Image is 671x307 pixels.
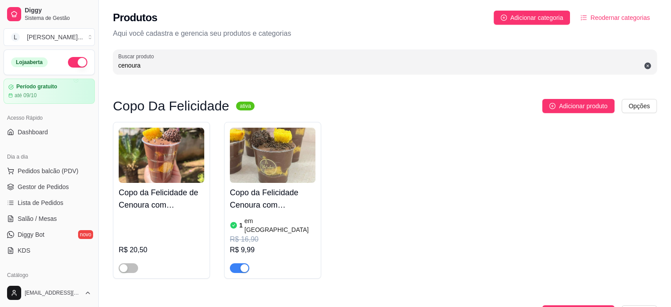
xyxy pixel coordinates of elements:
span: plus-circle [549,103,555,109]
a: Período gratuitoaté 09/10 [4,79,95,104]
button: Pedidos balcão (PDV) [4,164,95,178]
div: Catálogo [4,268,95,282]
span: ordered-list [581,15,587,21]
a: DiggySistema de Gestão [4,4,95,25]
span: Opções [629,101,650,111]
button: Reodernar categorias [574,11,657,25]
div: Acesso Rápido [4,111,95,125]
button: Adicionar produto [542,99,615,113]
div: Loja aberta [11,57,48,67]
div: [PERSON_NAME] ... [27,33,83,42]
a: KDS [4,243,95,258]
h3: Copo Da Felicidade [113,101,229,111]
span: Diggy [25,7,91,15]
span: KDS [18,246,30,255]
a: Dashboard [4,125,95,139]
span: Gestor de Pedidos [18,182,69,191]
div: R$ 9,99 [230,245,315,255]
img: product-image [230,128,315,183]
span: [EMAIL_ADDRESS][DOMAIN_NAME] [25,289,81,296]
span: L [11,33,20,42]
a: Gestor de Pedidos [4,180,95,194]
button: Adicionar categoria [494,11,570,25]
span: Diggy Bot [18,230,45,239]
div: R$ 16,90 [230,234,315,245]
a: Salão / Mesas [4,212,95,226]
sup: ativa [236,102,254,110]
button: Alterar Status [68,57,87,68]
span: Pedidos balcão (PDV) [18,167,79,175]
span: Lista de Pedidos [18,198,64,207]
span: Adicionar produto [559,101,607,111]
div: Dia a dia [4,150,95,164]
span: Dashboard [18,128,48,136]
a: Lista de Pedidos [4,196,95,210]
article: Período gratuito [16,83,57,90]
h4: Copo da Felicidade de Cenoura com Brigadeiro 200 ml [119,186,204,211]
button: Opções [622,99,657,113]
article: até 09/10 [15,92,37,99]
article: 1 [239,221,243,230]
img: product-image [119,128,204,183]
button: [EMAIL_ADDRESS][DOMAIN_NAME] [4,282,95,303]
h2: Produtos [113,11,157,25]
label: Buscar produto [118,53,157,60]
span: Adicionar categoria [510,13,563,23]
input: Buscar produto [118,61,652,70]
span: Salão / Mesas [18,214,57,223]
button: Select a team [4,28,95,46]
a: Diggy Botnovo [4,227,95,242]
article: em [GEOGRAPHIC_DATA] [244,216,315,234]
h4: Copo da Felicidade Cenoura com Brigadeiro 150 ml [230,186,315,211]
span: Sistema de Gestão [25,15,91,22]
span: plus-circle [501,15,507,21]
span: Reodernar categorias [590,13,650,23]
div: R$ 20,50 [119,245,204,255]
p: Aqui você cadastra e gerencia seu produtos e categorias [113,28,657,39]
